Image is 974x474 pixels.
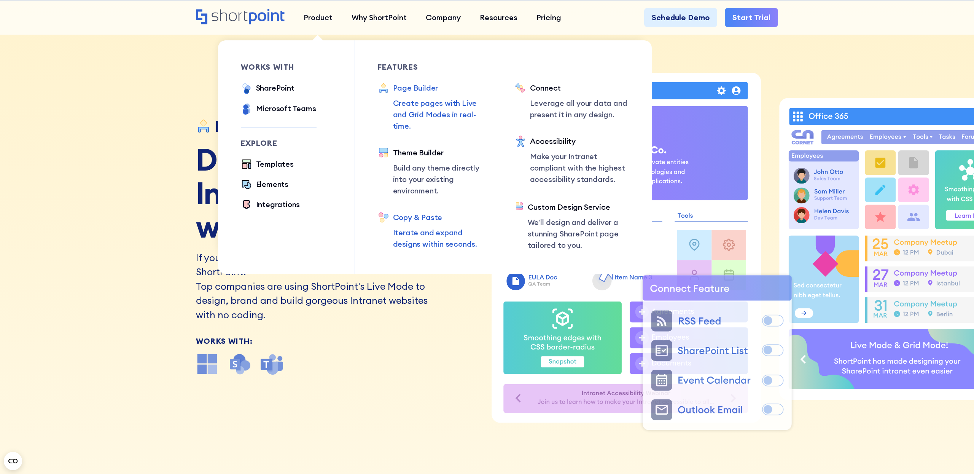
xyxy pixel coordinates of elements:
div: Templates [256,158,294,170]
h2: If you're looking for a SharePoint Builder, start with ShortPoint! [196,251,432,279]
a: ConnectLeverage all your data and present it in any design. [515,82,629,120]
p: Build any theme directly into your existing environment. [393,162,492,196]
a: Resources [470,8,527,27]
div: Product [304,12,333,23]
div: Microsoft Teams [256,103,316,114]
a: Pricing [527,8,571,27]
a: Company [416,8,470,27]
div: Accessibility [530,136,629,147]
div: Copy & Paste [393,212,492,223]
div: Company [426,12,461,23]
a: Theme BuilderBuild any theme directly into your existing environment. [378,147,492,196]
div: SharePoint [256,82,294,94]
a: Integrations [241,199,300,211]
p: Leverage all your data and present it in any design. [530,97,629,120]
a: Custom Design ServiceWe’ll design and deliver a stunning SharePoint page tailored to you. [515,201,629,251]
p: Top companies are using ShortPoint's Live Mode to design, brand and build gorgeous Intranet websi... [196,279,432,322]
iframe: Chat Widget [837,386,974,474]
img: microsoft teams icon [261,353,283,375]
a: Microsoft Teams [241,103,316,116]
p: Create pages with Live and Grid Modes in real-time. [393,97,492,132]
div: works with [241,63,317,71]
div: Page Builder [215,118,303,135]
div: Connect [530,82,629,94]
a: SharePoint [241,82,294,95]
img: SharePoint icon [228,353,251,375]
img: microsoft office icon [196,353,219,375]
div: Theme Builder [393,147,492,158]
a: Start Trial [725,8,778,27]
div: Integrations [256,199,300,210]
div: Explore [241,139,317,147]
a: AccessibilityMake your Intranet compliant with the highest accessibility standards. [515,136,629,186]
p: Iterate and expand designs within seconds. [393,227,492,250]
div: Custom Design Service [528,201,629,213]
div: Elements [256,179,288,190]
a: Why ShortPoint [342,8,416,27]
a: Product [294,8,342,27]
div: Resources [480,12,517,23]
div: Why ShortPoint [352,12,407,23]
p: We’ll design and deliver a stunning SharePoint page tailored to you. [528,217,629,251]
div: Works With: [196,337,481,345]
div: Features [378,63,492,71]
a: Schedule Demo [644,8,717,27]
a: Home [196,9,285,26]
a: Elements [241,179,288,191]
div: Pricing [536,12,561,23]
a: Templates [241,158,294,171]
dotlottie-player: ShortPoint Live Mode Animation [487,48,974,445]
h1: Design Stunning Intranet Websites with Page Builder [196,143,481,243]
a: Page BuilderCreate pages with Live and Grid Modes in real-time. [378,82,492,132]
button: Open CMP widget [4,452,22,470]
p: Make your Intranet compliant with the highest accessibility standards. [530,151,629,185]
div: Page Builder [393,82,492,94]
a: Copy & PasteIterate and expand designs within seconds. [378,212,492,250]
